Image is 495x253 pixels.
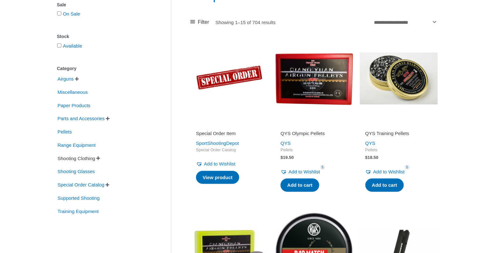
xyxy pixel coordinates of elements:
[57,140,96,151] span: Range Equipment
[57,193,100,204] span: Supported Shooting
[57,166,96,177] span: Shooting Glasses
[320,165,325,170] span: 5
[373,169,405,174] span: Add to Wishlist
[196,147,263,153] span: Special Order Catalog
[57,87,88,98] span: Miscellaneous
[57,142,96,147] a: Range Equipment
[365,155,378,160] bdi: 18.50
[196,159,235,168] a: Add to Wishlist
[281,155,294,160] bdi: 19.50
[63,11,80,16] a: On Sale
[106,183,110,187] span: 
[281,167,320,176] a: Add to Wishlist
[365,167,405,176] a: Add to Wishlist
[281,121,347,129] iframe: Customer reviews powered by Trustpilot
[57,179,105,190] span: Special Order Catalog
[57,206,99,217] span: Training Equipment
[196,130,263,139] a: Special Order Item
[57,113,105,124] span: Parts and Accessories
[204,161,235,166] span: Add to Wishlist
[215,20,275,25] p: Showing 1–15 of 704 results
[365,140,376,146] a: QYS
[57,0,152,10] div: Sale
[57,129,72,134] a: Pellets
[365,178,404,192] a: Add to cart: “QYS Training Pellets”
[106,116,110,121] span: 
[372,17,438,27] select: Shop order
[281,130,347,137] h2: QYS Olympic Pellets
[57,168,96,174] a: Shooting Glasses
[57,126,72,137] span: Pellets
[365,155,368,160] span: $
[57,195,100,200] a: Supported Shooting
[196,171,239,184] a: Read more about “Special Order Item”
[281,147,347,153] span: Pellets
[57,182,105,187] a: Special Order Catalog
[63,43,82,49] a: Available
[57,100,91,111] span: Paper Products
[196,140,239,146] a: SportShootingDepot
[405,165,410,170] span: 5
[57,43,61,48] input: Available
[275,39,353,117] img: QYS Olympic Pellets
[57,102,91,107] a: Paper Products
[281,130,347,139] a: QYS Olympic Pellets
[198,17,209,27] span: Filter
[365,130,432,139] a: QYS Training Pellets
[190,17,209,27] a: Filter
[281,155,283,160] span: $
[196,130,263,137] h2: Special Order Item
[196,121,263,129] iframe: Customer reviews powered by Trustpilot
[190,39,268,117] img: Special Order Item
[57,89,88,94] a: Miscellaneous
[365,121,432,129] iframe: Customer reviews powered by Trustpilot
[57,155,96,160] a: Shooting Clothing
[365,130,432,137] h2: QYS Training Pellets
[57,74,74,84] span: Airguns
[57,208,99,213] a: Training Equipment
[360,39,438,117] img: QYS Training Pellets
[57,153,96,164] span: Shooting Clothing
[288,169,320,174] span: Add to Wishlist
[365,147,432,153] span: Pellets
[57,32,152,41] div: Stock
[281,178,319,192] a: Add to cart: “QYS Olympic Pellets”
[57,76,74,81] a: Airguns
[281,140,291,146] a: QYS
[57,64,152,73] div: Category
[57,115,105,121] a: Parts and Accessories
[57,11,61,16] input: On Sale
[75,77,79,81] span: 
[96,156,100,160] span: 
